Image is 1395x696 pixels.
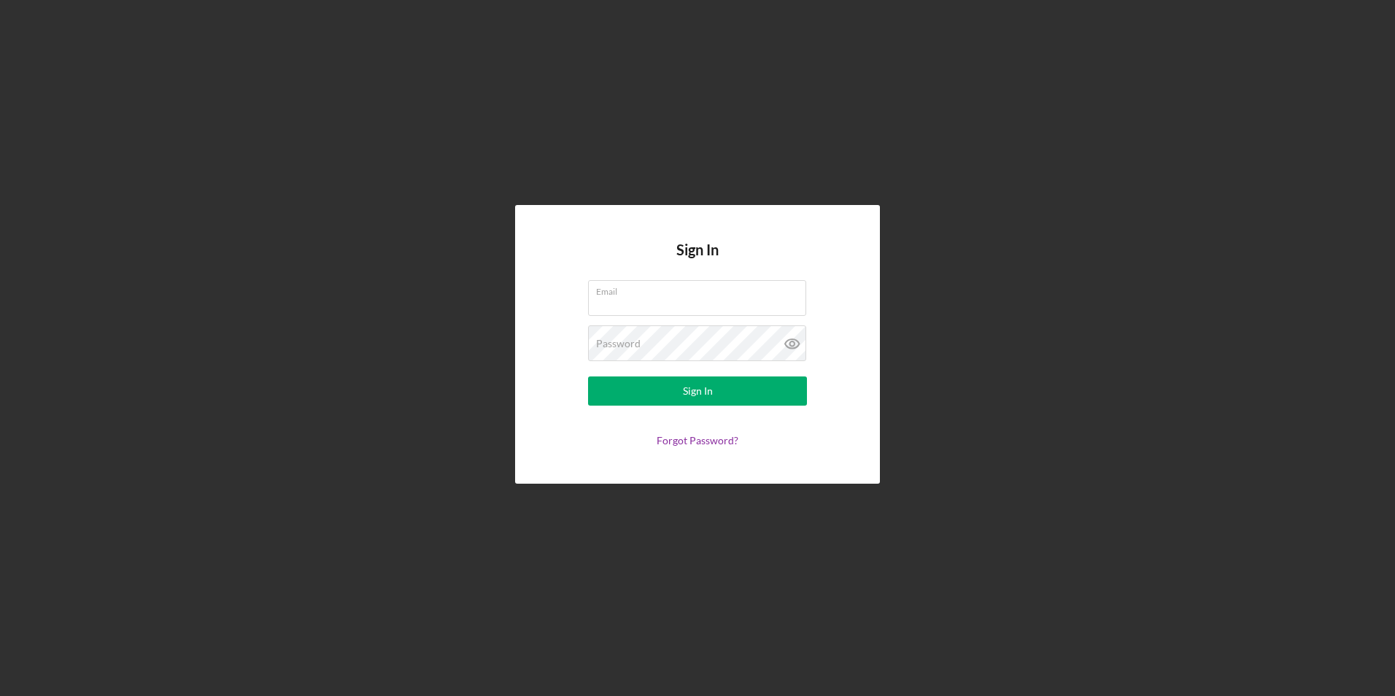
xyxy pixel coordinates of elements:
[657,434,738,446] a: Forgot Password?
[588,376,807,406] button: Sign In
[596,338,641,349] label: Password
[596,281,806,297] label: Email
[676,241,719,280] h4: Sign In
[683,376,713,406] div: Sign In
